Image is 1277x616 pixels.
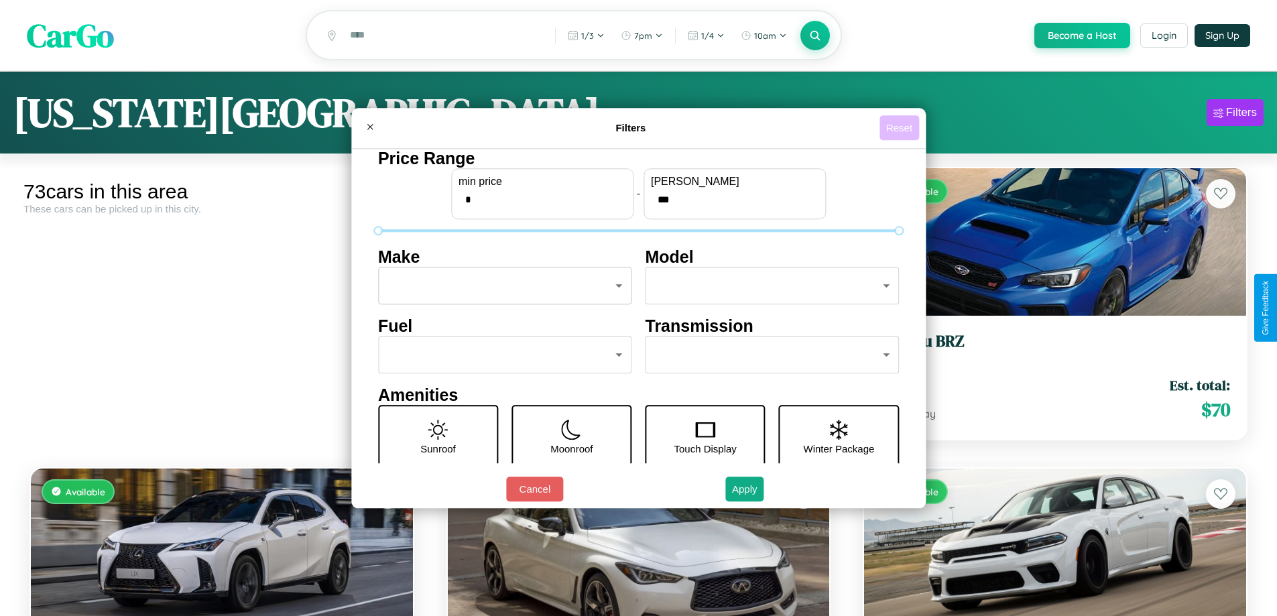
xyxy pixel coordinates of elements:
[880,332,1230,365] a: Subaru BRZ2014
[725,477,764,501] button: Apply
[378,247,632,267] h4: Make
[420,440,456,458] p: Sunroof
[23,203,420,214] div: These cars can be picked up in this city.
[581,30,594,41] span: 1 / 3
[614,25,670,46] button: 7pm
[550,440,593,458] p: Moonroof
[681,25,731,46] button: 1/4
[506,477,563,501] button: Cancel
[1226,106,1257,119] div: Filters
[13,85,600,140] h1: [US_STATE][GEOGRAPHIC_DATA]
[637,184,640,202] p: -
[1034,23,1130,48] button: Become a Host
[66,486,105,497] span: Available
[23,180,420,203] div: 73 cars in this area
[1207,99,1264,126] button: Filters
[1195,24,1250,47] button: Sign Up
[1140,23,1188,48] button: Login
[27,13,114,58] span: CarGo
[651,176,818,188] label: [PERSON_NAME]
[646,316,900,336] h4: Transmission
[646,247,900,267] h4: Model
[1261,281,1270,335] div: Give Feedback
[734,25,794,46] button: 10am
[459,176,626,188] label: min price
[1170,375,1230,395] span: Est. total:
[880,332,1230,351] h3: Subaru BRZ
[378,149,899,168] h4: Price Range
[378,385,899,405] h4: Amenities
[382,122,879,133] h4: Filters
[674,440,736,458] p: Touch Display
[561,25,611,46] button: 1/3
[701,30,714,41] span: 1 / 4
[1201,396,1230,423] span: $ 70
[879,115,919,140] button: Reset
[634,30,652,41] span: 7pm
[804,440,875,458] p: Winter Package
[378,316,632,336] h4: Fuel
[754,30,776,41] span: 10am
